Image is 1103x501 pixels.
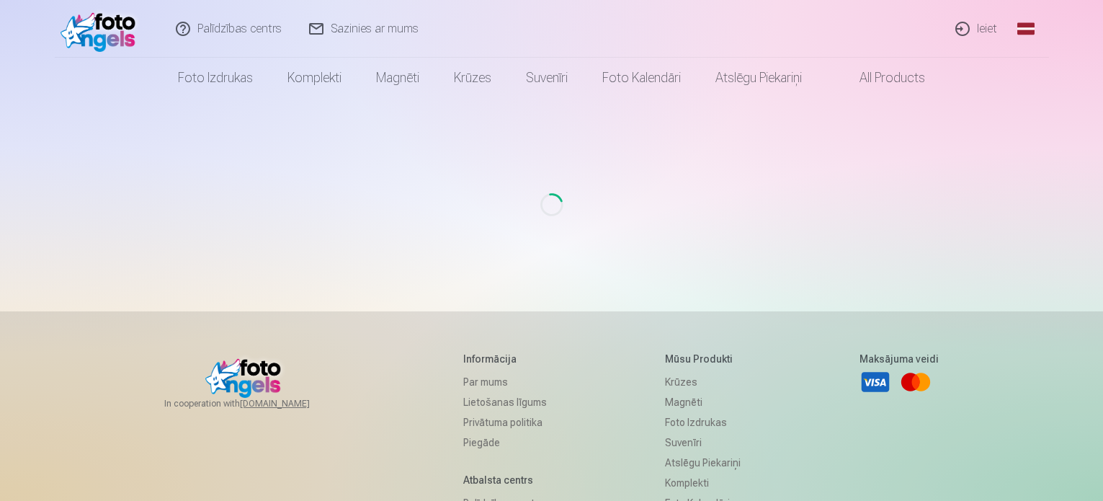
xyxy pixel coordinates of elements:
a: Krūzes [665,372,741,392]
h5: Informācija [463,352,547,366]
a: Foto izdrukas [161,58,270,98]
h5: Mūsu produkti [665,352,741,366]
span: In cooperation with [164,398,344,409]
a: All products [819,58,942,98]
a: Lietošanas līgums [463,392,547,412]
a: Mastercard [900,366,932,398]
a: Foto kalendāri [585,58,698,98]
a: Magnēti [665,392,741,412]
a: Komplekti [665,473,741,493]
a: Par mums [463,372,547,392]
h5: Maksājuma veidi [859,352,939,366]
h5: Atbalsta centrs [463,473,547,487]
a: Visa [859,366,891,398]
a: [DOMAIN_NAME] [240,398,344,409]
a: Foto izdrukas [665,412,741,433]
a: Magnēti [359,58,437,98]
a: Suvenīri [665,433,741,453]
a: Suvenīri [509,58,585,98]
img: /fa1 [61,6,143,52]
a: Krūzes [437,58,509,98]
a: Piegāde [463,433,547,453]
a: Privātuma politika [463,412,547,433]
a: Komplekti [270,58,359,98]
a: Atslēgu piekariņi [698,58,819,98]
a: Atslēgu piekariņi [665,453,741,473]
